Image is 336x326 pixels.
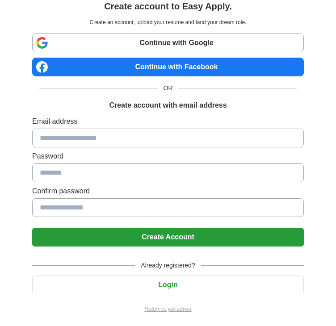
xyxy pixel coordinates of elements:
label: Confirm password [32,186,304,196]
label: Password [32,151,304,162]
span: OR [158,84,178,93]
a: Return to job advert [32,305,304,313]
a: Login [32,281,304,288]
a: Continue with Facebook [32,58,304,76]
button: Create Account [32,228,304,247]
p: Create an account, upload your resume and land your dream role. [34,18,302,26]
h1: Create account with email address [109,100,227,111]
button: Login [32,276,304,294]
span: Already registered? [135,261,200,270]
a: Continue with Google [32,33,304,52]
label: Email address [32,116,304,127]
